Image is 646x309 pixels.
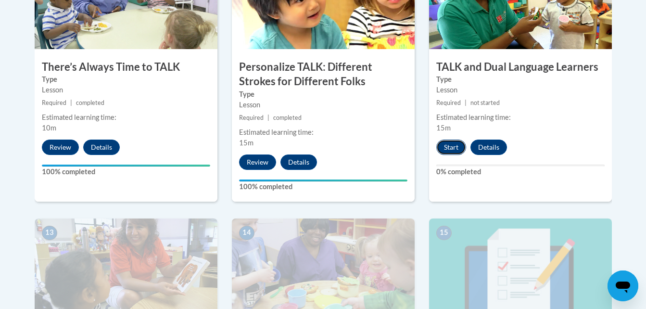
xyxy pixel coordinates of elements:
[42,124,56,132] span: 10m
[436,167,605,177] label: 0% completed
[239,127,407,138] div: Estimated learning time:
[436,74,605,85] label: Type
[470,99,500,106] span: not started
[608,270,638,301] iframe: Button to launch messaging window
[239,154,276,170] button: Review
[239,180,407,181] div: Your progress
[42,140,79,155] button: Review
[35,60,217,75] h3: There’s Always Time to TALK
[239,181,407,192] label: 100% completed
[436,226,452,240] span: 15
[42,99,66,106] span: Required
[239,226,254,240] span: 14
[239,139,253,147] span: 15m
[239,114,264,121] span: Required
[42,74,210,85] label: Type
[267,114,269,121] span: |
[83,140,120,155] button: Details
[436,112,605,123] div: Estimated learning time:
[436,140,466,155] button: Start
[76,99,104,106] span: completed
[465,99,467,106] span: |
[280,154,317,170] button: Details
[239,100,407,110] div: Lesson
[436,124,451,132] span: 15m
[42,167,210,177] label: 100% completed
[436,85,605,95] div: Lesson
[42,165,210,167] div: Your progress
[232,60,415,90] h3: Personalize TALK: Different Strokes for Different Folks
[42,85,210,95] div: Lesson
[273,114,302,121] span: completed
[470,140,507,155] button: Details
[239,89,407,100] label: Type
[42,226,57,240] span: 13
[70,99,72,106] span: |
[42,112,210,123] div: Estimated learning time:
[436,99,461,106] span: Required
[429,60,612,75] h3: TALK and Dual Language Learners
